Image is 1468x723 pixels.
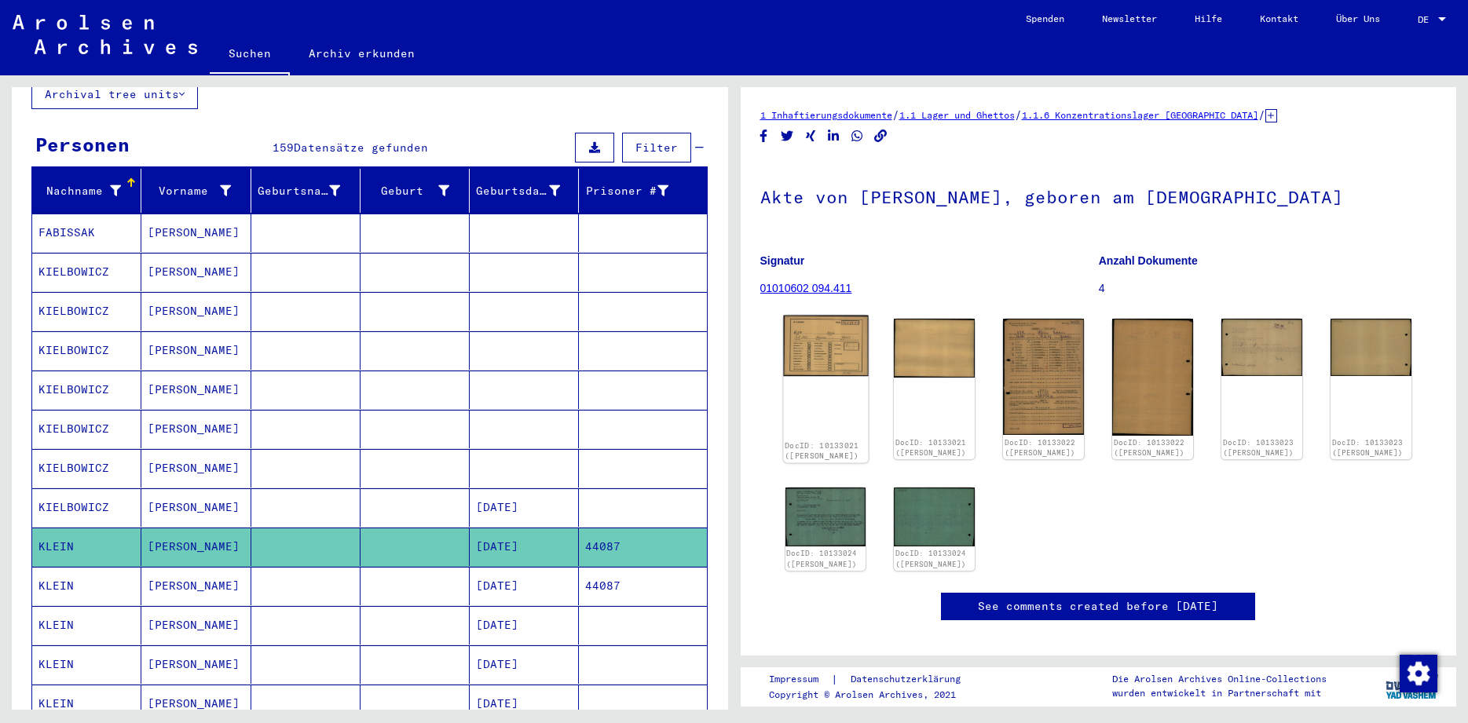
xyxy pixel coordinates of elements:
img: 001.jpg [783,316,868,376]
button: Share on Twitter [779,126,796,146]
button: Archival tree units [31,79,198,109]
div: Vorname [148,178,250,203]
mat-cell: [PERSON_NAME] [141,410,251,448]
img: Arolsen_neg.svg [13,15,197,54]
img: 002.jpg [894,319,975,377]
span: Datensätze gefunden [294,141,428,155]
img: 001.jpg [785,487,866,546]
mat-header-cell: Nachname [32,169,141,213]
a: DocID: 10133023 ([PERSON_NAME]) [1223,438,1294,458]
button: Share on Facebook [756,126,772,146]
span: 159 [273,141,294,155]
mat-cell: [DATE] [470,488,579,527]
mat-cell: [PERSON_NAME] [141,606,251,644]
div: Nachname [38,178,141,203]
mat-cell: [DATE] [470,645,579,684]
span: / [1258,108,1265,122]
mat-cell: [PERSON_NAME] [141,645,251,684]
mat-cell: [PERSON_NAME] [141,371,251,409]
button: Share on WhatsApp [849,126,866,146]
a: DocID: 10133021 ([PERSON_NAME]) [895,438,966,458]
mat-cell: [PERSON_NAME] [141,528,251,566]
p: Die Arolsen Archives Online-Collections [1112,672,1327,686]
mat-cell: [PERSON_NAME] [141,685,251,723]
span: / [1015,108,1022,122]
p: 4 [1099,280,1437,297]
mat-cell: KIELBOWICZ [32,292,141,330]
a: Impressum [769,671,831,688]
mat-cell: [PERSON_NAME] [141,253,251,291]
mat-header-cell: Geburt‏ [361,169,470,213]
span: / [892,108,899,122]
mat-cell: [PERSON_NAME] [141,567,251,605]
mat-cell: [PERSON_NAME] [141,292,251,330]
div: Zustimmung ändern [1399,654,1437,692]
button: Share on LinkedIn [826,126,842,146]
div: Prisoner # [585,178,687,203]
a: DocID: 10133022 ([PERSON_NAME]) [1005,438,1075,458]
p: Copyright © Arolsen Archives, 2021 [769,688,979,702]
mat-header-cell: Vorname [141,169,251,213]
mat-cell: KLEIN [32,685,141,723]
a: 1.1.6 Konzentrationslager [GEOGRAPHIC_DATA] [1022,109,1258,121]
a: DocID: 10133024 ([PERSON_NAME]) [786,549,857,568]
a: DocID: 10133021 ([PERSON_NAME]) [785,440,858,461]
div: Geburtsdatum [476,178,580,203]
mat-cell: [PERSON_NAME] [141,214,251,252]
mat-header-cell: Prisoner # [579,169,706,213]
mat-cell: [PERSON_NAME] [141,488,251,527]
mat-cell: [DATE] [470,567,579,605]
mat-cell: KIELBOWICZ [32,371,141,409]
div: Geburtsname [258,178,360,203]
a: DocID: 10133024 ([PERSON_NAME]) [895,549,966,568]
p: wurden entwickelt in Partnerschaft mit [1112,686,1327,700]
mat-cell: KLEIN [32,645,141,684]
mat-cell: KLEIN [32,606,141,644]
mat-cell: KIELBOWICZ [32,410,141,448]
mat-cell: KLEIN [32,567,141,605]
mat-cell: KIELBOWICZ [32,449,141,487]
mat-cell: [DATE] [470,606,579,644]
a: DocID: 10133022 ([PERSON_NAME]) [1114,438,1184,458]
a: Suchen [210,35,290,75]
a: 1 Inhaftierungsdokumente [760,109,892,121]
div: Geburtsname [258,183,340,199]
mat-header-cell: Geburtsdatum [470,169,579,213]
button: Copy link [873,126,889,146]
img: 002.jpg [894,487,975,546]
mat-cell: KLEIN [32,528,141,566]
img: 001.jpg [1003,319,1084,435]
mat-cell: FABISSAK [32,214,141,252]
img: yv_logo.png [1382,666,1441,706]
h1: Akte von [PERSON_NAME], geboren am [DEMOGRAPHIC_DATA] [760,161,1437,230]
mat-cell: [PERSON_NAME] [141,449,251,487]
mat-cell: KIELBOWICZ [32,488,141,527]
img: Zustimmung ändern [1400,655,1437,692]
mat-cell: [DATE] [470,528,579,566]
b: Signatur [760,254,805,267]
a: Datenschutzerklärung [838,671,979,688]
span: DE [1418,14,1435,25]
b: Anzahl Dokumente [1099,254,1198,267]
div: Personen [35,130,130,159]
div: Geburt‏ [367,183,449,199]
div: Vorname [148,183,230,199]
button: Filter [622,133,691,162]
mat-cell: KIELBOWICZ [32,331,141,370]
a: Archiv erkunden [290,35,434,72]
button: Share on Xing [803,126,819,146]
img: 002.jpg [1331,319,1411,376]
div: Geburtsdatum [476,183,560,199]
a: 1.1 Lager und Ghettos [899,109,1015,121]
mat-cell: [DATE] [470,685,579,723]
mat-cell: 44087 [579,528,706,566]
div: Prisoner # [585,183,668,199]
mat-cell: KIELBOWICZ [32,253,141,291]
mat-cell: [PERSON_NAME] [141,331,251,370]
div: | [769,671,979,688]
mat-header-cell: Geburtsname [251,169,361,213]
a: See comments created before [DATE] [978,598,1218,615]
a: 01010602 094.411 [760,282,852,294]
img: 002.jpg [1112,319,1193,436]
div: Geburt‏ [367,178,469,203]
